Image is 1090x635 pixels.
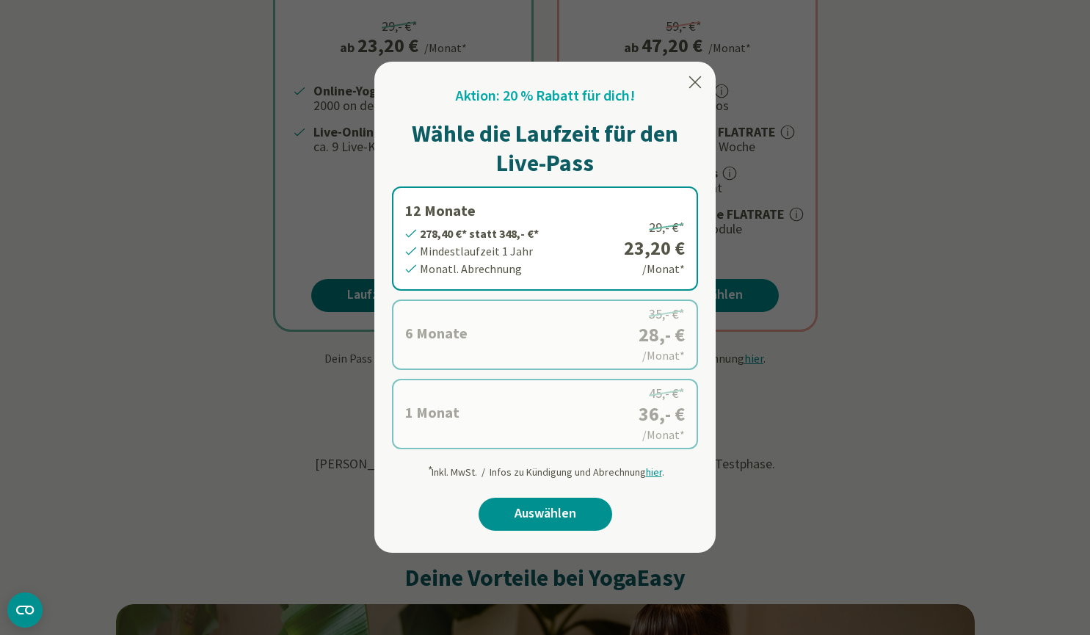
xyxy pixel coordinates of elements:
h1: Wähle die Laufzeit für den Live-Pass [392,119,698,178]
button: CMP-Widget öffnen [7,592,43,628]
h2: Aktion: 20 % Rabatt für dich! [456,85,635,107]
span: hier [646,465,662,479]
a: Auswählen [479,498,612,531]
div: Inkl. MwSt. / Infos zu Kündigung und Abrechnung . [426,458,664,480]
